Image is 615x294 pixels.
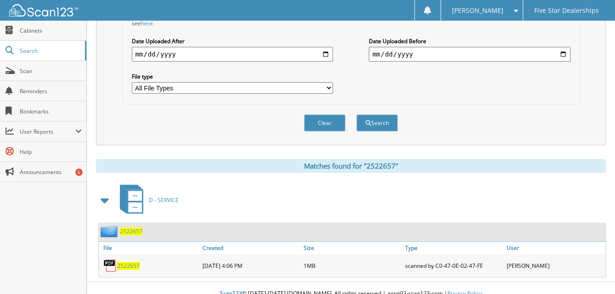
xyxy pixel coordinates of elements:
[114,182,179,218] a: D - SERVICE
[20,27,82,34] span: Cabinets
[304,114,345,131] button: Clear
[403,256,504,275] div: scanned by C0-47-0E-02-47-FE
[20,87,82,95] span: Reminders
[149,196,179,204] span: D - SERVICE
[369,37,570,45] label: Date Uploaded Before
[504,256,605,275] div: [PERSON_NAME]
[9,4,78,17] img: scan123-logo-white.svg
[534,8,598,13] span: Five Star Dealerships
[20,107,82,115] span: Bookmarks
[20,168,82,176] span: Announcements
[132,73,333,80] label: File type
[20,148,82,156] span: Help
[569,250,615,294] iframe: Chat Widget
[452,8,503,13] span: [PERSON_NAME]
[20,128,75,136] span: User Reports
[141,19,153,27] a: here
[117,262,140,270] a: 2522657
[101,226,120,237] img: folder2.png
[120,227,142,235] a: 2522657
[96,159,606,173] div: Matches found for "2522657"
[20,67,82,75] span: Scan
[301,242,403,254] a: Size
[99,242,200,254] a: File
[403,242,504,254] a: Type
[369,47,570,62] input: end
[504,242,605,254] a: User
[200,242,302,254] a: Created
[301,256,403,275] div: 1MB
[75,169,83,176] div: 6
[132,37,333,45] label: Date Uploaded After
[20,47,80,55] span: Search
[356,114,398,131] button: Search
[103,259,117,272] img: PDF.png
[200,256,302,275] div: [DATE] 4:06 PM
[132,47,333,62] input: start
